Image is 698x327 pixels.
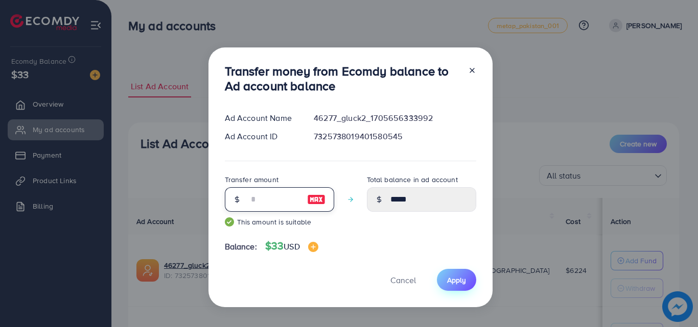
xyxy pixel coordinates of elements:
div: 7325738019401580545 [306,131,484,142]
div: Ad Account ID [217,131,306,142]
label: Transfer amount [225,174,278,185]
label: Total balance in ad account [367,174,458,185]
button: Apply [437,269,476,291]
span: Apply [447,275,466,285]
h3: Transfer money from Ecomdy balance to Ad account balance [225,64,460,93]
span: Cancel [390,274,416,286]
small: This amount is suitable [225,217,334,227]
div: Ad Account Name [217,112,306,124]
button: Cancel [378,269,429,291]
img: guide [225,217,234,227]
span: Balance: [225,241,257,253]
h4: $33 [265,240,318,253]
span: USD [284,241,299,252]
img: image [307,193,325,206]
div: 46277_gluck2_1705656333992 [306,112,484,124]
img: image [308,242,318,252]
